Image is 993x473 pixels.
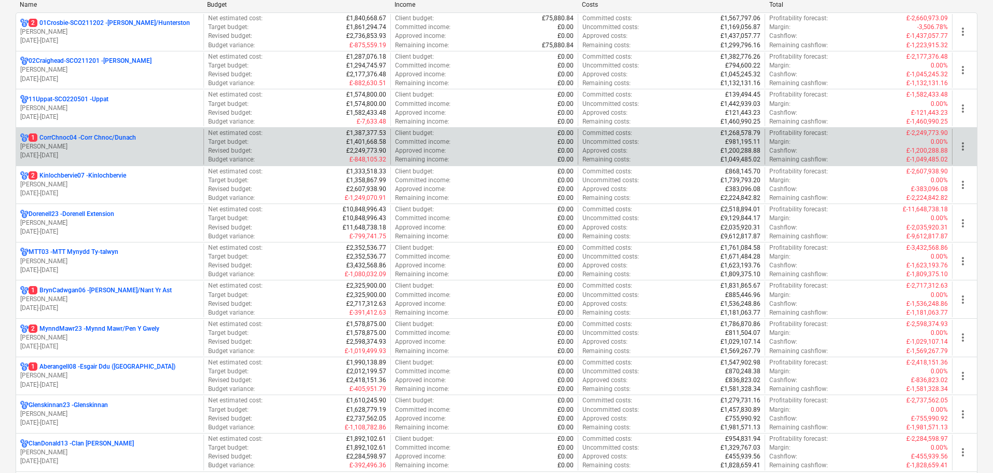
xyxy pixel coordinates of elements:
[20,371,199,380] p: [PERSON_NAME]
[20,210,29,219] div: Project has multi currencies enabled
[769,252,791,261] p: Margin :
[208,155,255,164] p: Budget variance :
[346,14,386,23] p: £1,840,668.67
[346,52,386,61] p: £1,287,076.18
[343,205,386,214] p: £10,848,996.43
[542,14,574,23] p: £75,880.84
[720,223,760,232] p: £2,035,920.31
[931,214,948,223] p: 0.00%
[208,223,252,232] p: Revised budget :
[395,79,449,88] p: Remaining income :
[582,185,628,194] p: Approved costs :
[582,61,639,70] p: Uncommitted costs :
[769,23,791,32] p: Margin :
[582,138,639,146] p: Uncommitted costs :
[346,23,386,32] p: £1,861,294.74
[557,194,574,202] p: £0.00
[20,418,199,427] p: [DATE] - [DATE]
[208,70,252,79] p: Revised budget :
[582,176,639,185] p: Uncommitted costs :
[906,194,948,202] p: £-2,224,842.82
[557,252,574,261] p: £0.00
[906,32,948,40] p: £-1,437,057.77
[20,19,199,45] div: 201Crosbie-SCO211202 -[PERSON_NAME]/Hunterston[PERSON_NAME][DATE]-[DATE]
[20,248,29,256] div: Project has multi currencies enabled
[769,155,828,164] p: Remaining cashflow :
[769,1,948,8] div: Total
[582,70,628,79] p: Approved costs :
[349,232,386,241] p: £-799,741.75
[207,1,386,8] div: Budget
[725,90,760,99] p: £139,494.45
[720,70,760,79] p: £1,045,245.32
[557,109,574,117] p: £0.00
[29,171,37,180] span: 2
[769,100,791,109] p: Margin :
[208,270,255,279] p: Budget variance :
[29,210,114,219] p: Dorenell23 - Dorenell Extension
[20,401,199,427] div: Glenskinnan23 -Glenskinnan[PERSON_NAME][DATE]-[DATE]
[582,32,628,40] p: Approved costs :
[20,227,199,236] p: [DATE] - [DATE]
[906,244,948,252] p: £-3,432,568.86
[346,100,386,109] p: £1,574,800.00
[957,293,969,306] span: more_vert
[720,214,760,223] p: £9,129,844.17
[906,155,948,164] p: £-1,049,485.02
[582,244,632,252] p: Committed costs :
[769,117,828,126] p: Remaining cashflow :
[557,138,574,146] p: £0.00
[769,129,828,138] p: Profitability forecast :
[20,457,199,466] p: [DATE] - [DATE]
[208,176,249,185] p: Target budget :
[725,61,760,70] p: £794,600.22
[957,140,969,153] span: more_vert
[769,32,797,40] p: Cashflow :
[29,133,37,142] span: 1
[346,252,386,261] p: £2,352,536.77
[582,129,632,138] p: Committed costs :
[395,129,434,138] p: Client budget :
[208,109,252,117] p: Revised budget :
[542,41,574,50] p: £75,880.84
[906,117,948,126] p: £-1,460,990.25
[720,23,760,32] p: £1,169,056.87
[906,52,948,61] p: £-2,177,376.48
[20,171,29,180] div: Project has multi currencies enabled
[931,252,948,261] p: 0.00%
[906,90,948,99] p: £-1,582,433.48
[395,155,449,164] p: Remaining income :
[208,90,263,99] p: Net estimated cost :
[395,214,451,223] p: Committed income :
[20,342,199,351] p: [DATE] - [DATE]
[20,189,199,198] p: [DATE] - [DATE]
[29,325,37,333] span: 2
[557,79,574,88] p: £0.00
[582,52,632,61] p: Committed costs :
[582,79,631,88] p: Remaining costs :
[906,261,948,270] p: £-1,623,193.76
[346,129,386,138] p: £1,387,377.53
[906,232,948,241] p: £-9,612,817.87
[345,194,386,202] p: £-1,249,070.91
[208,261,252,270] p: Revised budget :
[957,408,969,421] span: more_vert
[557,100,574,109] p: £0.00
[208,117,255,126] p: Budget variance :
[208,41,255,50] p: Budget variance :
[20,57,29,65] div: Project has multi currencies enabled
[557,185,574,194] p: £0.00
[582,146,628,155] p: Approved costs :
[906,70,948,79] p: £-1,045,245.32
[208,23,249,32] p: Target budget :
[582,167,632,176] p: Committed costs :
[346,176,386,185] p: £1,358,867.99
[931,100,948,109] p: 0.00%
[20,295,199,304] p: [PERSON_NAME]
[208,100,249,109] p: Target budget :
[720,155,760,164] p: £1,049,485.02
[208,232,255,241] p: Budget variance :
[906,41,948,50] p: £-1,223,915.32
[20,333,199,342] p: [PERSON_NAME]
[582,232,631,241] p: Remaining costs :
